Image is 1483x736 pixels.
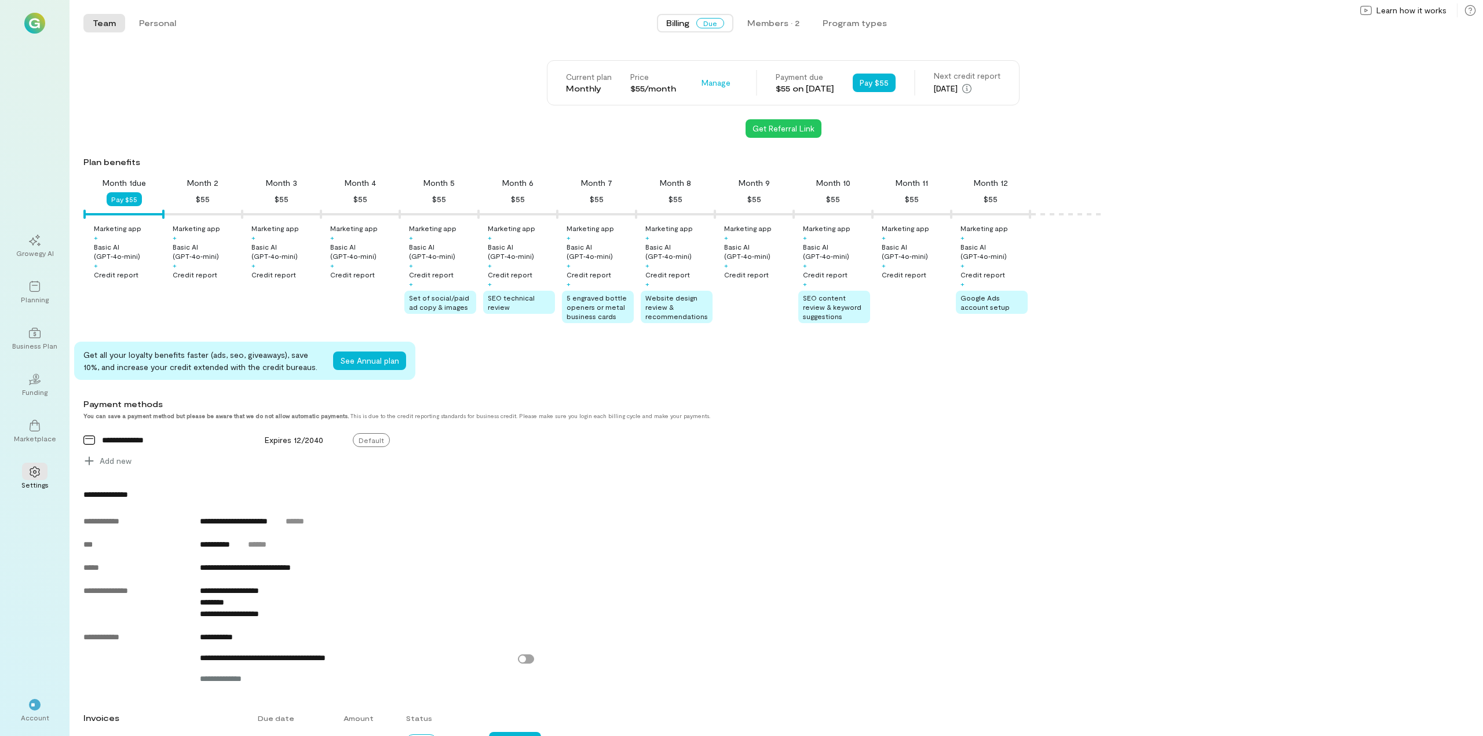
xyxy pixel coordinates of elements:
div: Basic AI (GPT‑4o‑mini) [251,242,319,261]
div: $55 [747,192,761,206]
div: Get all your loyalty benefits faster (ads, seo, giveaways), save 10%, and increase your credit ex... [83,349,324,373]
div: + [724,233,728,242]
div: + [724,261,728,270]
a: Growegy AI [14,225,56,267]
div: Basic AI (GPT‑4o‑mini) [803,242,870,261]
div: + [960,279,965,288]
div: + [803,233,807,242]
div: Credit report [173,270,217,279]
div: Marketing app [409,224,456,233]
div: Month 4 [345,177,376,189]
div: + [882,233,886,242]
div: + [94,261,98,270]
div: Credit report [409,270,454,279]
div: Members · 2 [747,17,799,29]
div: Marketing app [882,224,929,233]
div: + [488,261,492,270]
span: Website design review & recommendations [645,294,708,320]
span: Google Ads account setup [960,294,1010,311]
div: + [409,279,413,288]
div: $55 [905,192,919,206]
span: Learn how it works [1376,5,1447,16]
span: Default [353,433,390,447]
button: BillingDue [657,14,733,32]
button: Team [83,14,125,32]
div: Month 7 [581,177,612,189]
div: + [330,261,334,270]
div: Basic AI (GPT‑4o‑mini) [960,242,1028,261]
div: Current plan [566,71,612,83]
button: Members · 2 [738,14,809,32]
button: Program types [813,14,896,32]
div: + [488,279,492,288]
a: Settings [14,457,56,499]
div: Marketing app [251,224,299,233]
button: Pay $55 [107,192,142,206]
div: Basic AI (GPT‑4o‑mini) [94,242,161,261]
div: Settings [21,480,49,489]
div: + [567,233,571,242]
div: Marketing app [330,224,378,233]
span: SEO technical review [488,294,535,311]
div: Manage [695,74,737,92]
div: Credit report [94,270,138,279]
div: + [330,233,334,242]
div: Funding [22,387,48,397]
div: $55 [669,192,682,206]
div: Amount [337,708,400,728]
a: Business Plan [14,318,56,360]
div: Account [21,713,49,722]
div: This is due to the credit reporting standards for business credit. Please make sure you login eac... [83,412,1338,419]
span: SEO content review & keyword suggestions [803,294,861,320]
div: Month 12 [974,177,1008,189]
div: + [251,261,255,270]
div: + [409,233,413,242]
div: Price [630,71,676,83]
div: Month 11 [896,177,928,189]
div: $55 [432,192,446,206]
button: Get Referral Link [746,119,821,138]
div: Basic AI (GPT‑4o‑mini) [488,242,555,261]
div: Plan benefits [83,156,1478,168]
div: Month 10 [816,177,850,189]
div: + [803,261,807,270]
div: Credit report [882,270,926,279]
div: $55 [275,192,288,206]
div: Month 6 [502,177,534,189]
div: Marketing app [567,224,614,233]
div: $55/month [630,83,676,94]
div: $55 [590,192,604,206]
div: Credit report [960,270,1005,279]
div: + [173,233,177,242]
div: Credit report [330,270,375,279]
div: $55 [511,192,525,206]
div: Marketing app [803,224,850,233]
div: Basic AI (GPT‑4o‑mini) [173,242,240,261]
div: Marketing app [960,224,1008,233]
div: Due date [251,708,336,728]
div: + [960,233,965,242]
div: Basic AI (GPT‑4o‑mini) [645,242,713,261]
div: Growegy AI [16,248,54,258]
div: Payment due [776,71,834,83]
div: Marketing app [94,224,141,233]
div: Marketing app [173,224,220,233]
div: Credit report [803,270,848,279]
div: Basic AI (GPT‑4o‑mini) [882,242,949,261]
div: + [645,261,649,270]
a: Planning [14,272,56,313]
div: + [803,279,807,288]
div: $55 [353,192,367,206]
div: + [567,279,571,288]
button: Personal [130,14,185,32]
div: $55 on [DATE] [776,83,834,94]
div: + [882,261,886,270]
span: Billing [666,17,689,29]
div: Month 9 [739,177,770,189]
div: $55 [826,192,840,206]
div: [DATE] [934,82,1000,96]
button: See Annual plan [333,351,406,370]
div: + [251,233,255,242]
div: Month 5 [423,177,455,189]
a: Funding [14,364,56,406]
